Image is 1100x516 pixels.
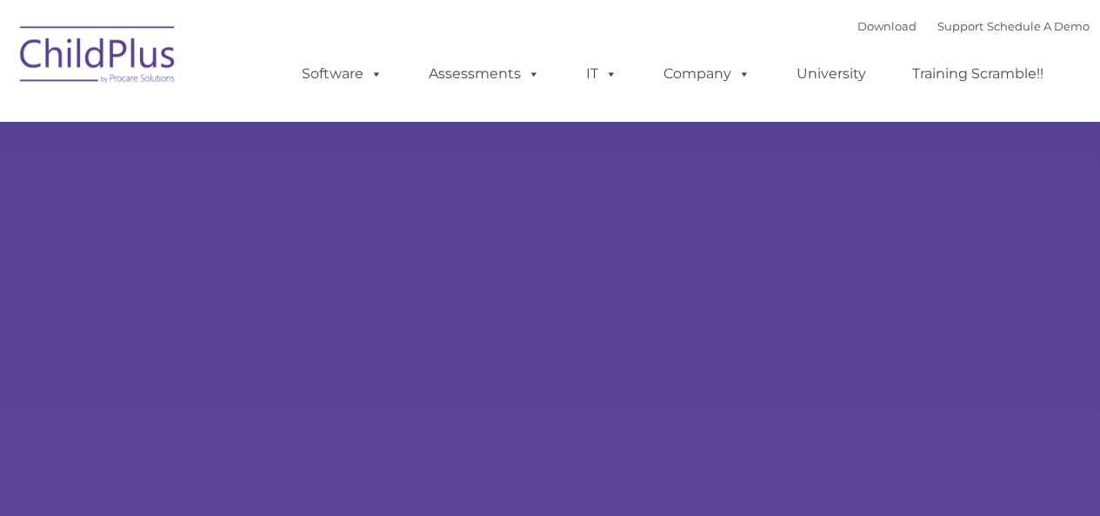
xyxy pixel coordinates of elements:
[937,19,983,33] a: Support
[11,14,185,101] img: ChildPlus by Procare Solutions
[895,57,1061,91] a: Training Scramble!!
[284,57,400,91] a: Software
[857,19,917,33] a: Download
[779,57,883,91] a: University
[411,57,557,91] a: Assessments
[569,57,635,91] a: IT
[857,19,1090,33] font: |
[646,57,768,91] a: Company
[987,19,1090,33] a: Schedule A Demo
